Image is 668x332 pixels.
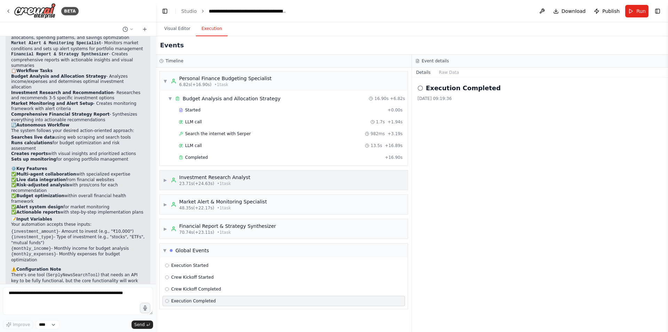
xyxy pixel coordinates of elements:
[185,131,251,137] span: Search the internet with Serper
[11,135,55,140] strong: Searches live data
[426,83,501,93] h2: Execution Completed
[390,96,405,101] span: + 6.82s
[550,5,589,17] button: Download
[388,131,403,137] span: + 3.19s
[163,177,167,183] span: ▶
[183,95,280,102] div: Budget Analysis and Allocation Strategy
[179,205,214,211] span: 48.35s (+22.17s)
[16,166,47,171] strong: Key Features
[171,275,214,280] span: Crew Kickoff Started
[602,8,620,15] span: Publish
[16,210,60,215] strong: Actionable reports
[168,96,172,101] span: ▼
[388,119,403,125] span: + 1.94s
[16,217,52,222] strong: Input Variables
[163,78,167,84] span: ▼
[11,101,93,106] strong: Market Monitoring and Alert Setup
[179,223,276,230] div: Financial Report & Strategy Synthesizer
[179,174,250,181] div: Investment Research Analyst
[11,172,145,215] p: ✅ with specialized expertise ✅ from financial websites ✅ with pros/cons for each recommendation ✅...
[11,267,145,272] h2: ⚠️
[134,322,145,327] span: Send
[175,247,209,254] div: Global Events
[11,90,145,101] li: - Researches and recommends 3-5 specific investment options
[171,298,216,304] span: Execution Completed
[214,82,228,87] span: • 1 task
[11,112,145,123] li: - Synthesizes everything into actionable recommendations
[185,155,208,160] span: Completed
[3,320,33,329] button: Improve
[16,204,63,209] strong: Alert system design
[435,68,463,77] button: Raw Data
[11,140,145,151] li: for budget optimization and risk assessment
[376,119,385,125] span: 1.7s
[412,68,435,77] button: Details
[388,107,403,113] span: + 0.00s
[185,143,202,148] span: LLM call
[163,248,166,253] span: ▼
[11,52,109,57] code: Financial Report & Strategy Synthesizer
[181,8,287,15] nav: breadcrumb
[11,90,114,95] strong: Investment Research and Recommendation
[166,58,183,64] h3: Timeline
[16,183,69,187] strong: Risk-adjusted analysis
[371,131,385,137] span: 982ms
[132,321,153,329] button: Send
[11,74,106,79] strong: Budget Analysis and Allocation Strategy
[196,22,228,36] button: Execution
[179,230,214,235] span: 70.74s (+23.11s)
[185,119,202,125] span: LLM call
[163,202,167,207] span: ▶
[120,25,136,33] button: Switch to previous chat
[653,6,662,16] button: Show right sidebar
[11,157,145,162] li: for ongoing portfolio management
[14,3,56,19] img: Logo
[16,123,69,128] strong: Autonomous Workflow
[371,143,382,148] span: 13.5s
[11,140,53,145] strong: Runs calculations
[16,172,76,177] strong: Multi-agent collaboration
[11,235,54,240] code: {investment_type}
[61,7,79,15] div: BETA
[11,217,145,222] h2: 📝
[11,151,48,156] strong: Creates reports
[591,5,622,17] button: Publish
[16,68,53,73] strong: Workflow Tasks
[11,52,145,68] li: - Creates comprehensive reports with actionable insights and visual summaries
[16,177,66,182] strong: Live data integration
[11,222,145,227] p: Your automation accepts these inputs:
[160,40,184,50] h2: Events
[11,68,145,74] h2: 📋
[16,267,61,272] strong: Configuration Note
[159,22,196,36] button: Visual Editor
[11,41,101,46] code: Market Alert & Monitoring Specialist
[179,82,212,87] span: 6.82s (+16.90s)
[11,234,145,246] li: - Type of investment (e.g., "stocks", "ETFs", "mutual funds")
[625,5,649,17] button: Run
[217,230,231,235] span: • 1 task
[11,101,145,112] li: - Creates monitoring framework with alert criteria
[179,181,214,186] span: 23.71s (+24.63s)
[16,193,64,198] strong: Budget optimization
[140,303,150,313] button: Click to speak your automation idea
[11,112,110,117] strong: Comprehensive Financial Strategy Report
[11,229,145,235] li: - Amount to invest (e.g., "₹10,000")
[11,128,145,134] p: The system follows your desired action-oriented approach:
[11,166,145,172] h2: ⚙️
[11,229,59,234] code: {investment_amount}
[11,252,145,263] li: - Monthly expenses for budget optimization
[11,74,145,90] li: - Analyzes income/expenses and determines optimal investment allocation
[217,205,231,211] span: • 1 task
[181,8,197,14] a: Studio
[385,155,403,160] span: + 16.90s
[11,151,145,157] li: with visual insights and prioritized actions
[179,198,267,205] div: Market Alert & Monitoring Specialist
[11,252,56,257] code: {monthly_expenses}
[374,96,389,101] span: 16.90s
[217,181,231,186] span: • 1 task
[11,246,145,252] li: - Monthly income for budget analysis
[422,58,449,64] h3: Event details
[11,135,145,140] li: using web scraping and search tools
[11,123,145,128] h2: 🔄
[185,107,200,113] span: Started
